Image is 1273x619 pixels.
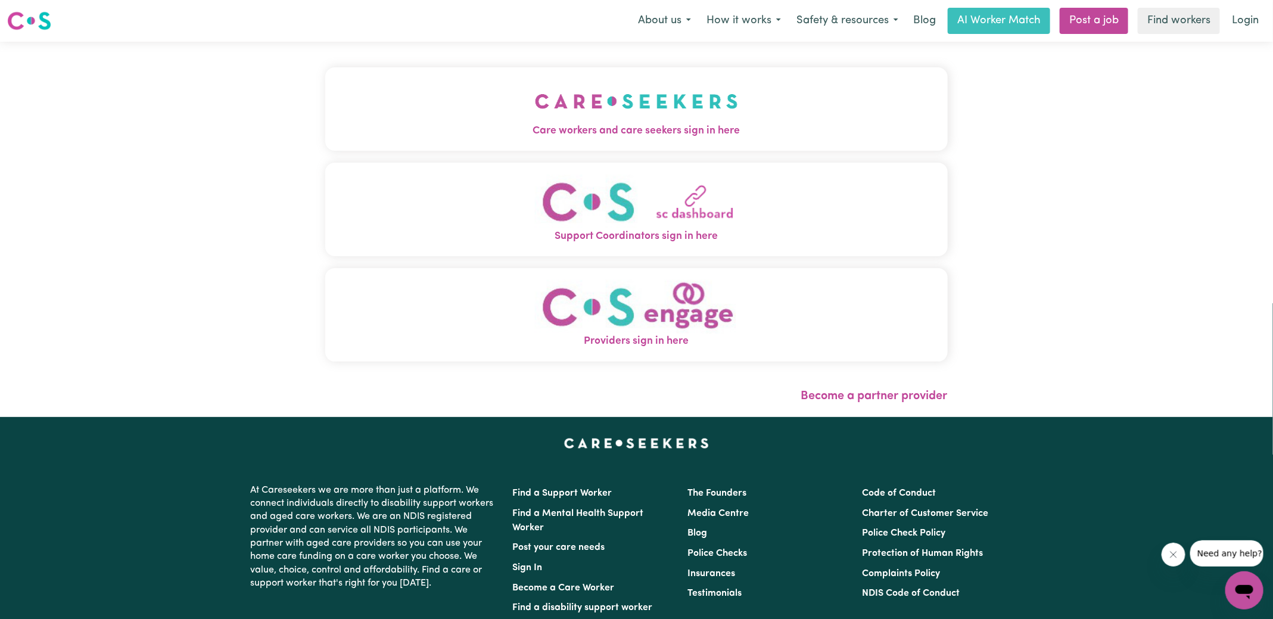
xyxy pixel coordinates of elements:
button: About us [630,8,699,33]
a: Become a Care Worker [513,583,615,593]
span: Providers sign in here [325,334,948,349]
a: Post your care needs [513,543,605,552]
img: Careseekers logo [7,10,51,32]
a: The Founders [687,489,746,498]
a: Post a job [1060,8,1128,34]
button: Safety & resources [789,8,906,33]
a: Careseekers home page [564,438,709,448]
a: Become a partner provider [801,390,948,402]
a: Find a disability support worker [513,603,653,612]
a: Complaints Policy [862,569,940,578]
a: Find a Support Worker [513,489,612,498]
a: Police Check Policy [862,528,945,538]
a: Find a Mental Health Support Worker [513,509,644,533]
button: Care workers and care seekers sign in here [325,67,948,151]
button: Providers sign in here [325,268,948,362]
a: Blog [687,528,707,538]
a: Insurances [687,569,735,578]
button: How it works [699,8,789,33]
a: Testimonials [687,589,742,598]
a: Media Centre [687,509,749,518]
a: Sign In [513,563,543,573]
iframe: Button to launch messaging window [1225,571,1263,609]
iframe: Message from company [1190,540,1263,567]
a: Charter of Customer Service [862,509,988,518]
a: Code of Conduct [862,489,936,498]
a: Protection of Human Rights [862,549,983,558]
a: Blog [906,8,943,34]
a: NDIS Code of Conduct [862,589,960,598]
a: AI Worker Match [948,8,1050,34]
a: Police Checks [687,549,747,558]
span: Support Coordinators sign in here [325,229,948,244]
button: Support Coordinators sign in here [325,163,948,256]
a: Find workers [1138,8,1220,34]
p: At Careseekers we are more than just a platform. We connect individuals directly to disability su... [251,479,499,595]
span: Care workers and care seekers sign in here [325,123,948,139]
a: Login [1225,8,1266,34]
a: Careseekers logo [7,7,51,35]
iframe: Close message [1162,543,1185,567]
